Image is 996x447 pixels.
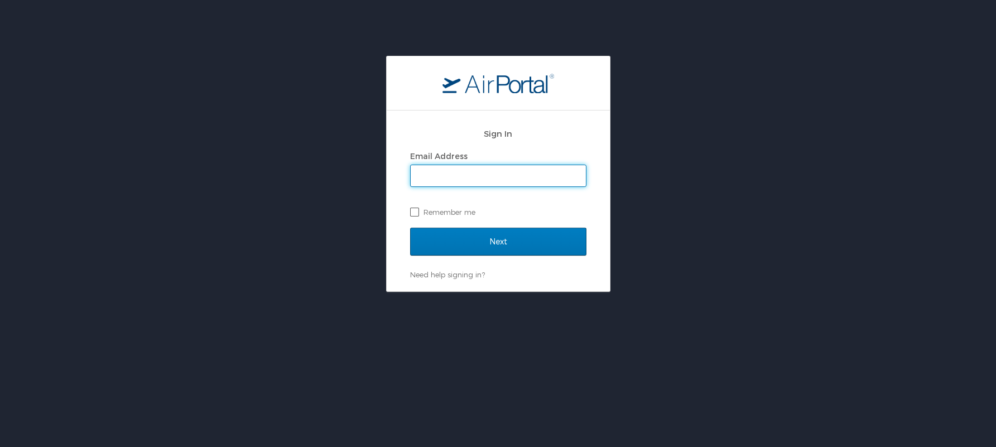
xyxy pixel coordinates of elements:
img: logo [442,73,554,93]
a: Need help signing in? [410,270,485,279]
label: Email Address [410,151,468,161]
h2: Sign In [410,127,586,140]
label: Remember me [410,204,586,220]
input: Next [410,228,586,256]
